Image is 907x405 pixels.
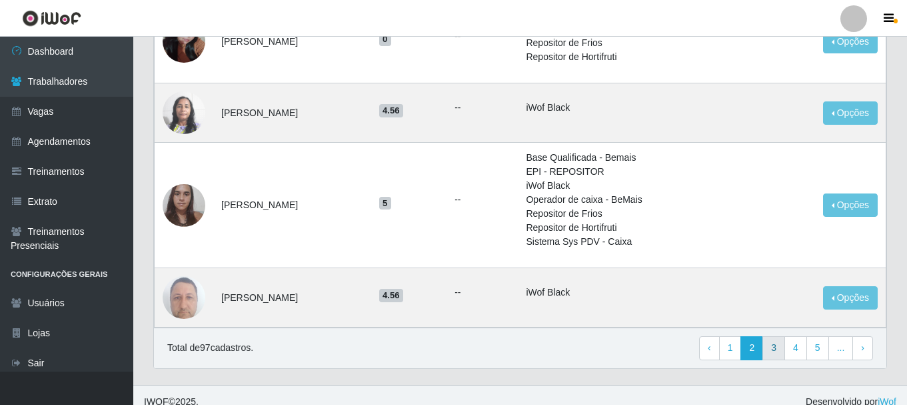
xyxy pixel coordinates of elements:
[163,177,205,234] img: 1734444279146.jpeg
[806,336,829,360] a: 5
[526,286,698,300] li: iWof Black
[719,336,742,360] a: 1
[526,207,698,221] li: Repositor de Frios
[379,33,391,46] span: 0
[454,193,510,207] ul: --
[379,104,403,117] span: 4.56
[699,336,873,360] nav: pagination
[823,193,878,217] button: Opções
[526,50,698,64] li: Repositor de Hortifruti
[762,336,785,360] a: 3
[861,342,864,353] span: ›
[163,84,205,141] img: 1731799936627.jpeg
[526,165,698,179] li: EPI - REPOSITOR
[163,13,205,70] img: 1740426585543.jpeg
[163,269,205,326] img: 1736086638686.jpeg
[454,101,510,115] ul: --
[213,143,371,268] td: [PERSON_NAME]
[526,193,698,207] li: Operador de caixa - BeMais
[823,101,878,125] button: Opções
[379,197,391,210] span: 5
[708,342,711,353] span: ‹
[823,286,878,310] button: Opções
[526,179,698,193] li: iWof Black
[454,286,510,300] ul: --
[526,101,698,115] li: iWof Black
[526,151,698,165] li: Base Qualificada - Bemais
[526,235,698,249] li: Sistema Sys PDV - Caixa
[379,289,403,302] span: 4.56
[167,341,253,355] p: Total de 97 cadastros.
[213,268,371,328] td: [PERSON_NAME]
[784,336,807,360] a: 4
[828,336,854,360] a: ...
[823,30,878,53] button: Opções
[213,83,371,143] td: [PERSON_NAME]
[740,336,763,360] a: 2
[699,336,720,360] a: Previous
[526,36,698,50] li: Repositor de Frios
[22,10,81,27] img: CoreUI Logo
[852,336,873,360] a: Next
[526,221,698,235] li: Repositor de Hortifruti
